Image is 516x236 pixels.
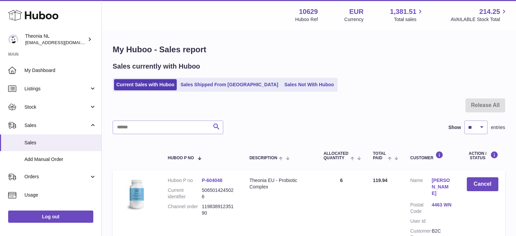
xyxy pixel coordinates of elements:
[25,33,86,46] div: Theonia NL
[451,16,508,23] span: AVAILABLE Stock Total
[24,192,96,198] span: Usage
[491,124,505,131] span: entries
[24,86,89,92] span: Listings
[410,218,432,224] dt: User Id
[410,177,432,198] dt: Name
[394,16,424,23] span: Total sales
[451,7,508,23] a: 214.25 AVAILABLE Stock Total
[168,203,202,216] dt: Channel order
[432,177,453,197] a: [PERSON_NAME]
[467,151,498,160] div: Action / Status
[295,16,318,23] div: Huboo Ref
[25,40,100,45] span: [EMAIL_ADDRESS][DOMAIN_NAME]
[448,124,461,131] label: Show
[373,151,386,160] span: Total paid
[299,7,318,16] strong: 10629
[249,177,310,190] div: Theonia EU - Probiotic Complex
[202,178,223,183] a: P-604048
[202,187,236,200] dd: 5065014245026
[467,177,498,191] button: Cancel
[432,202,453,208] a: 4463 WN
[178,79,281,90] a: Sales Shipped From [GEOGRAPHIC_DATA]
[8,211,93,223] a: Log out
[390,7,424,23] a: 1,381.51 Total sales
[119,177,153,211] img: 106291725893057.jpg
[24,122,89,129] span: Sales
[202,203,236,216] dd: 11983891235190
[344,16,364,23] div: Currency
[24,104,89,110] span: Stock
[373,178,387,183] span: 119.94
[324,151,349,160] span: ALLOCATED Quantity
[390,7,417,16] span: 1,381.51
[479,7,500,16] span: 214.25
[113,62,200,71] h2: Sales currently with Huboo
[24,174,89,180] span: Orders
[168,177,202,184] dt: Huboo P no
[349,7,363,16] strong: EUR
[8,34,18,44] img: info@wholesomegoods.eu
[168,156,194,160] span: Huboo P no
[410,202,432,215] dt: Postal Code
[24,156,96,163] span: Add Manual Order
[113,44,505,55] h1: My Huboo - Sales report
[24,67,96,74] span: My Dashboard
[249,156,277,160] span: Description
[282,79,336,90] a: Sales Not With Huboo
[410,151,453,160] div: Customer
[168,187,202,200] dt: Current identifier
[114,79,177,90] a: Current Sales with Huboo
[24,140,96,146] span: Sales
